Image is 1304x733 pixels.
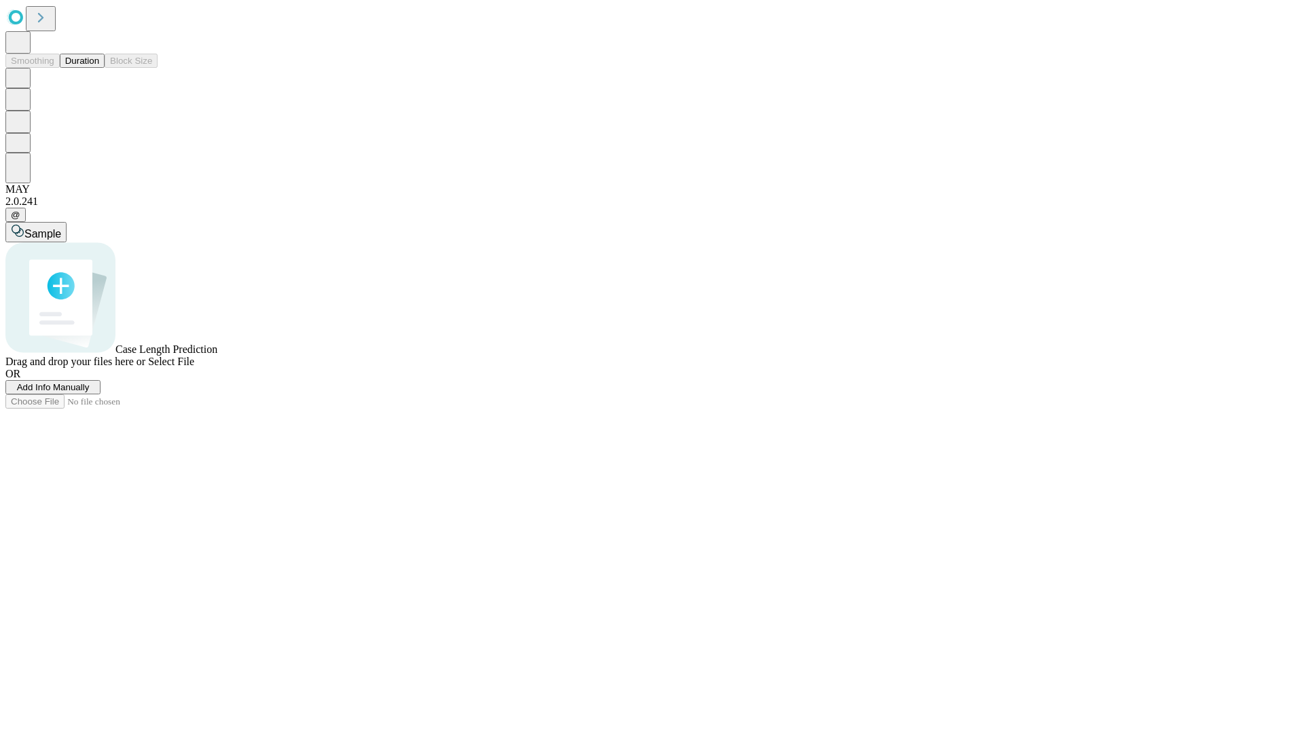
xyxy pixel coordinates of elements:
[24,228,61,240] span: Sample
[5,54,60,68] button: Smoothing
[11,210,20,220] span: @
[5,222,67,242] button: Sample
[5,356,145,367] span: Drag and drop your files here or
[5,208,26,222] button: @
[5,380,101,394] button: Add Info Manually
[115,343,217,355] span: Case Length Prediction
[5,195,1299,208] div: 2.0.241
[60,54,105,68] button: Duration
[5,368,20,379] span: OR
[148,356,194,367] span: Select File
[5,183,1299,195] div: MAY
[105,54,158,68] button: Block Size
[17,382,90,392] span: Add Info Manually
